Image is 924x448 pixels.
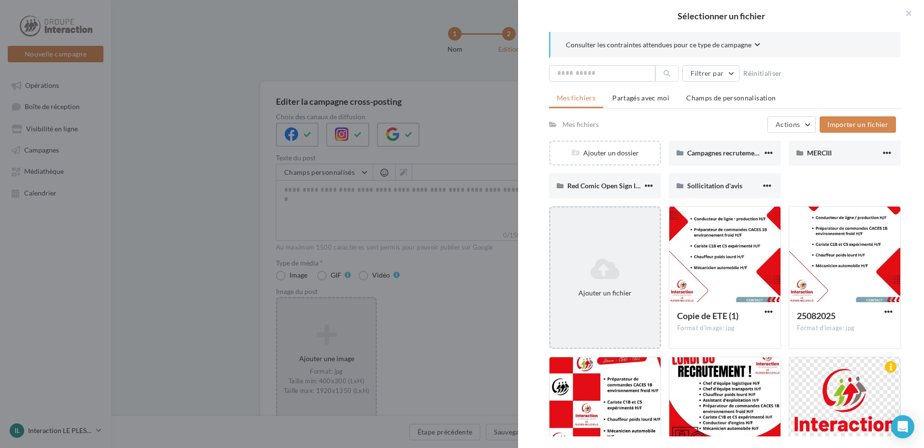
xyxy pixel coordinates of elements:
[677,324,773,333] div: Format d'image: jpg
[827,120,888,128] span: Importer un fichier
[807,149,832,157] span: MERCIII
[686,94,776,102] span: Champs de personnalisation
[797,310,836,321] span: 25082025
[554,288,656,298] div: Ajouter un fichier
[566,40,760,52] button: Consulter les contraintes attendues pour ce type de campagne
[612,94,669,102] span: Partagés avec moi
[566,40,751,50] span: Consulter les contraintes attendues pour ce type de campagne
[776,120,800,128] span: Actions
[687,182,742,190] span: Sollicitation d'avis
[687,149,764,157] span: Campagnes recrutements
[820,116,896,133] button: Importer un fichier
[891,415,914,438] div: Open Intercom Messenger
[739,68,786,79] button: Réinitialiser
[797,324,893,333] div: Format d'image: jpg
[767,116,816,133] button: Actions
[534,12,909,20] h2: Sélectionner un fichier
[682,65,739,82] button: Filtrer par
[550,148,660,158] div: Ajouter un dossier
[557,94,595,102] span: Mes fichiers
[677,310,738,321] span: Copie de ETE (1)
[567,182,679,190] span: Red Comic Open Sign Instagram Post
[563,120,599,129] div: Mes fichiers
